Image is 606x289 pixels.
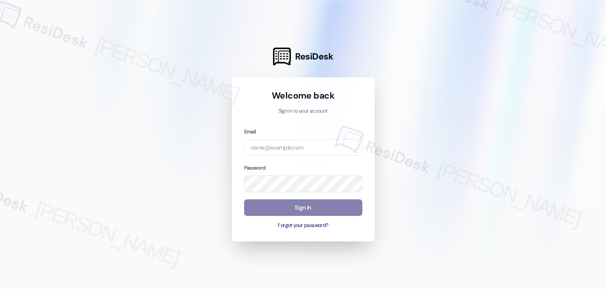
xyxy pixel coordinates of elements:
[244,222,362,229] button: Forgot your password?
[244,90,362,102] h1: Welcome back
[244,199,362,216] button: Sign In
[273,48,291,65] img: ResiDesk Logo
[244,139,362,156] input: name@example.com
[244,108,362,115] p: Sign in to your account
[244,164,266,171] label: Password
[295,51,333,62] span: ResiDesk
[244,128,256,135] label: Email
